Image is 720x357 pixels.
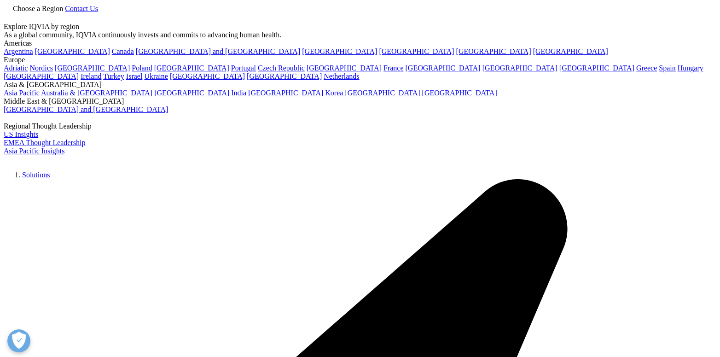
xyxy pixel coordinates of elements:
[112,47,134,55] a: Canada
[231,64,256,72] a: Portugal
[7,329,30,352] button: Open Preferences
[302,47,377,55] a: [GEOGRAPHIC_DATA]
[154,89,229,97] a: [GEOGRAPHIC_DATA]
[65,5,98,12] a: Contact Us
[482,64,557,72] a: [GEOGRAPHIC_DATA]
[636,64,657,72] a: Greece
[345,89,420,97] a: [GEOGRAPHIC_DATA]
[678,64,703,72] a: Hungary
[324,72,359,80] a: Netherlands
[136,47,300,55] a: [GEOGRAPHIC_DATA] and [GEOGRAPHIC_DATA]
[4,39,716,47] div: Americas
[379,47,454,55] a: [GEOGRAPHIC_DATA]
[307,64,382,72] a: [GEOGRAPHIC_DATA]
[170,72,245,80] a: [GEOGRAPHIC_DATA]
[4,72,79,80] a: [GEOGRAPHIC_DATA]
[4,56,716,64] div: Europe
[248,89,323,97] a: [GEOGRAPHIC_DATA]
[103,72,124,80] a: Turkey
[4,47,33,55] a: Argentina
[132,64,152,72] a: Poland
[4,130,38,138] a: US Insights
[4,97,716,105] div: Middle East & [GEOGRAPHIC_DATA]
[4,64,28,72] a: Adriatic
[144,72,168,80] a: Ukraine
[325,89,343,97] a: Korea
[4,105,168,113] a: [GEOGRAPHIC_DATA] and [GEOGRAPHIC_DATA]
[41,89,152,97] a: Australia & [GEOGRAPHIC_DATA]
[4,122,716,130] div: Regional Thought Leadership
[383,64,404,72] a: France
[29,64,53,72] a: Nordics
[35,47,110,55] a: [GEOGRAPHIC_DATA]
[422,89,497,97] a: [GEOGRAPHIC_DATA]
[559,64,634,72] a: [GEOGRAPHIC_DATA]
[247,72,322,80] a: [GEOGRAPHIC_DATA]
[456,47,531,55] a: [GEOGRAPHIC_DATA]
[13,5,63,12] span: Choose a Region
[55,64,130,72] a: [GEOGRAPHIC_DATA]
[659,64,675,72] a: Spain
[4,147,64,155] a: Asia Pacific Insights
[406,64,481,72] a: [GEOGRAPHIC_DATA]
[533,47,608,55] a: [GEOGRAPHIC_DATA]
[126,72,143,80] a: Israel
[22,171,50,179] a: Solutions
[4,31,716,39] div: As a global community, IQVIA continuously invests and commits to advancing human health.
[81,72,101,80] a: Ireland
[4,89,40,97] a: Asia Pacific
[231,89,246,97] a: India
[4,139,85,146] a: EMEA Thought Leadership
[258,64,305,72] a: Czech Republic
[4,23,716,31] div: Explore IQVIA by region
[4,81,716,89] div: Asia & [GEOGRAPHIC_DATA]
[154,64,229,72] a: [GEOGRAPHIC_DATA]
